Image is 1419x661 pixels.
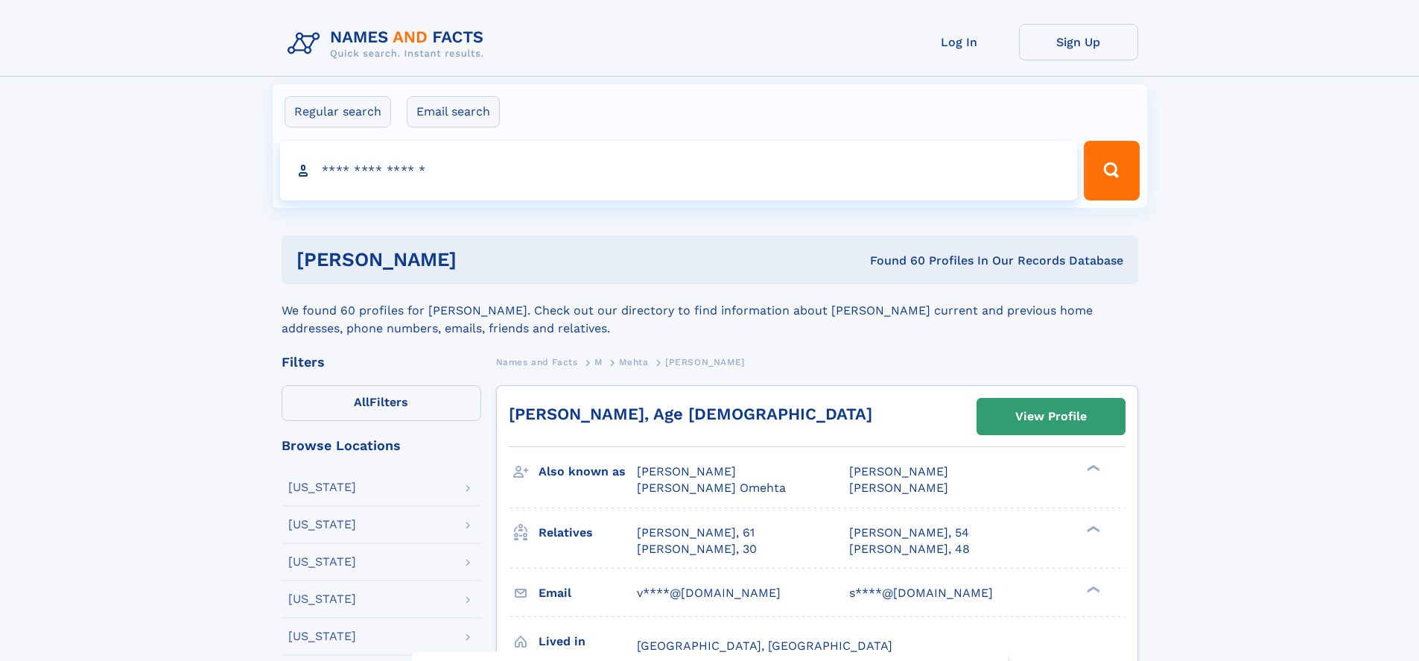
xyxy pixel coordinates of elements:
[282,24,496,64] img: Logo Names and Facts
[619,352,648,371] a: Mehta
[285,96,391,127] label: Regular search
[637,639,892,653] span: [GEOGRAPHIC_DATA], [GEOGRAPHIC_DATA]
[1083,464,1101,473] div: ❯
[619,357,648,367] span: Mehta
[496,352,578,371] a: Names and Facts
[296,250,664,269] h1: [PERSON_NAME]
[509,405,872,423] a: [PERSON_NAME], Age [DEMOGRAPHIC_DATA]
[354,395,369,409] span: All
[1015,399,1087,434] div: View Profile
[665,357,745,367] span: [PERSON_NAME]
[539,520,637,545] h3: Relatives
[849,464,948,478] span: [PERSON_NAME]
[663,253,1123,269] div: Found 60 Profiles In Our Records Database
[849,541,970,557] a: [PERSON_NAME], 48
[900,24,1019,60] a: Log In
[1019,24,1138,60] a: Sign Up
[288,481,356,493] div: [US_STATE]
[594,352,603,371] a: M
[539,581,637,606] h3: Email
[1083,524,1101,534] div: ❯
[288,556,356,568] div: [US_STATE]
[1084,141,1139,200] button: Search Button
[637,464,736,478] span: [PERSON_NAME]
[407,96,500,127] label: Email search
[1083,584,1101,594] div: ❯
[539,459,637,484] h3: Also known as
[849,525,969,541] a: [PERSON_NAME], 54
[288,519,356,531] div: [US_STATE]
[539,629,637,654] h3: Lived in
[594,357,603,367] span: M
[288,593,356,605] div: [US_STATE]
[637,481,786,495] span: [PERSON_NAME] Omehta
[282,439,481,452] div: Browse Locations
[282,284,1138,338] div: We found 60 profiles for [PERSON_NAME]. Check out our directory to find information about [PERSON...
[282,385,481,421] label: Filters
[288,630,356,642] div: [US_STATE]
[637,525,755,541] a: [PERSON_NAME], 61
[637,541,757,557] a: [PERSON_NAME], 30
[282,355,481,369] div: Filters
[280,141,1078,200] input: search input
[849,481,948,495] span: [PERSON_NAME]
[977,399,1125,434] a: View Profile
